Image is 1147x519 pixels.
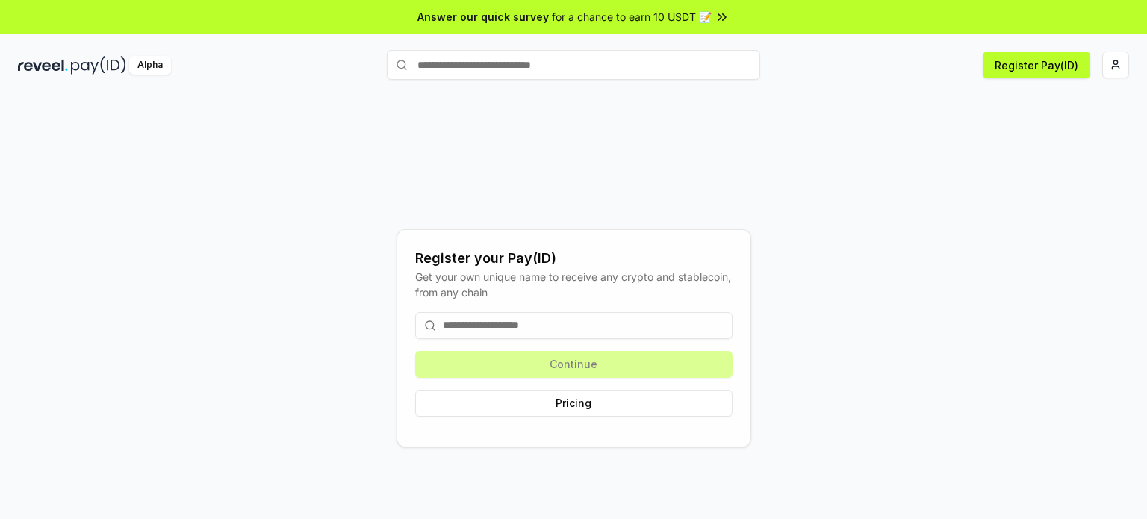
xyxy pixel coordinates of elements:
[983,52,1090,78] button: Register Pay(ID)
[417,9,549,25] span: Answer our quick survey
[18,56,68,75] img: reveel_dark
[415,248,733,269] div: Register your Pay(ID)
[129,56,171,75] div: Alpha
[71,56,126,75] img: pay_id
[415,390,733,417] button: Pricing
[415,269,733,300] div: Get your own unique name to receive any crypto and stablecoin, from any chain
[552,9,712,25] span: for a chance to earn 10 USDT 📝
